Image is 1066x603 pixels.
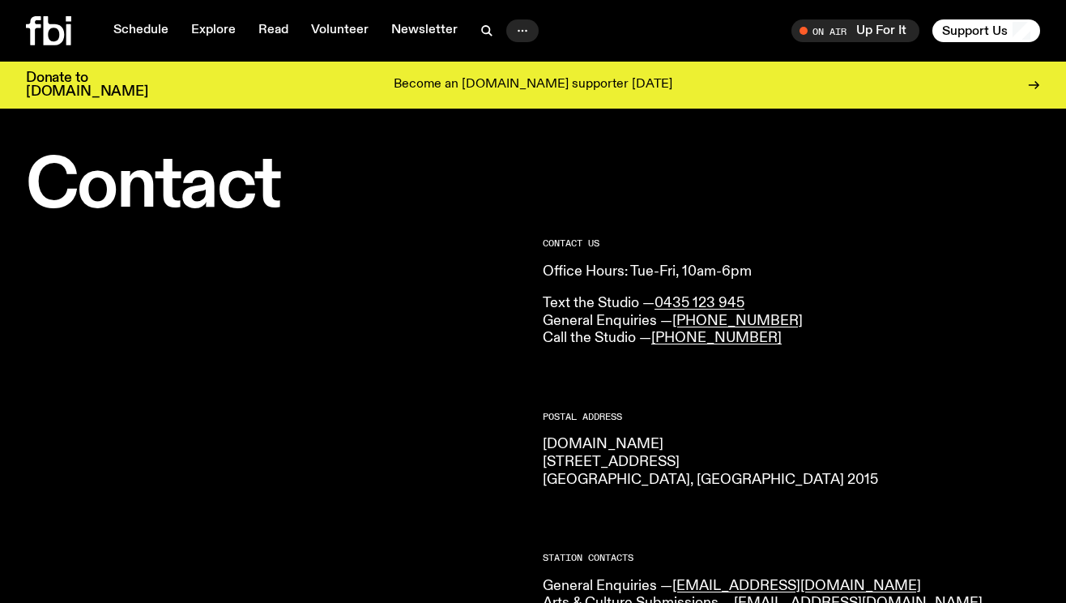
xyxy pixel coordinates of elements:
[543,436,1040,489] p: [DOMAIN_NAME] [STREET_ADDRESS] [GEOGRAPHIC_DATA], [GEOGRAPHIC_DATA] 2015
[655,296,744,310] a: 0435 123 945
[26,71,148,99] h3: Donate to [DOMAIN_NAME]
[394,78,672,92] p: Become an [DOMAIN_NAME] supporter [DATE]
[543,295,1040,348] p: Text the Studio — General Enquiries — Call the Studio —
[651,331,782,345] a: [PHONE_NUMBER]
[104,19,178,42] a: Schedule
[181,19,245,42] a: Explore
[543,413,1040,421] h2: Postal Address
[932,19,1040,42] button: Support Us
[672,314,803,328] a: [PHONE_NUMBER]
[791,19,919,42] button: On AirUp For It
[301,19,378,42] a: Volunteer
[672,579,921,593] a: [EMAIL_ADDRESS][DOMAIN_NAME]
[249,19,298,42] a: Read
[543,263,1040,281] p: Office Hours: Tue-Fri, 10am-6pm
[942,24,1008,38] span: Support Us
[382,19,467,42] a: Newsletter
[543,554,1040,562] h2: Station Contacts
[543,239,1040,248] h2: CONTACT US
[26,154,523,220] h1: Contact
